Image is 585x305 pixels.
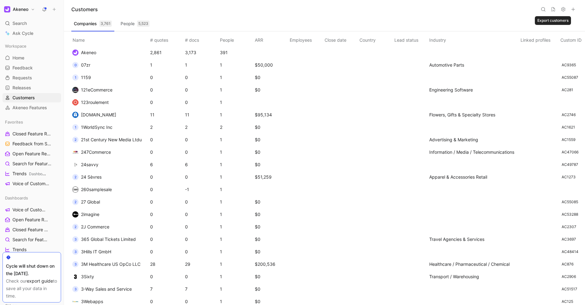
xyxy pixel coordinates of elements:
td: Automotive Parts [428,59,519,71]
button: 33Hills IT GmbH [70,247,113,257]
td: 0 [149,134,184,146]
div: 5,523 [137,21,150,27]
td: $0 [254,158,288,171]
img: logo [72,298,78,305]
div: 0 [72,62,78,68]
a: TrendsDashboards [2,169,61,178]
div: AC9365 [562,62,576,68]
button: 11WorldSync Inc [70,122,115,132]
td: $0 [254,283,288,295]
a: export guide [27,278,53,284]
span: 27 Global [81,199,100,204]
td: 1 [184,59,219,71]
span: Trends [12,246,26,253]
td: Engineering Software [428,84,519,96]
td: $0 [254,270,288,283]
div: AC55085 [562,199,578,205]
div: AC55087 [562,74,578,81]
div: Search [2,19,61,28]
td: 1 [219,283,254,295]
a: Releases [2,83,61,92]
img: logo [72,211,78,218]
td: 0 [149,171,184,183]
button: logo2imagine [70,209,102,219]
div: 2 [72,174,78,180]
span: Closed Feature Requests [12,227,49,233]
a: Requests [2,73,61,82]
img: logo [72,186,78,193]
td: $0 [254,221,288,233]
div: AC47066 [562,149,578,155]
td: Flowers, Gifts & Specialty Stores [428,109,519,121]
button: logoAkeneo [70,48,98,58]
span: Open Feature Requests [12,151,51,157]
td: Advertising & Marketing [428,134,519,146]
td: 0 [149,208,184,221]
td: Healthcare / Pharmaceutical / Chemical [428,258,519,270]
td: 0 [184,221,219,233]
td: 0 [149,221,184,233]
a: Search for Feature Requests [2,235,61,244]
div: AC51517 [562,286,577,292]
span: Feedback [12,65,33,71]
button: 221st Century New Media Ltdu [70,135,144,145]
img: logo [72,149,78,155]
span: 24 Sèvres [81,174,102,180]
td: 0 [184,96,219,109]
div: AC2906 [562,274,576,280]
a: Open Feature Requests [2,149,61,158]
button: 33-Way Sales and Service [70,284,134,294]
td: 1 [219,183,254,196]
span: Search for Feature Requests [12,161,52,167]
button: 227 Global [70,197,102,207]
span: Ask Cycle [12,30,33,37]
div: AC1559 [562,137,575,143]
a: Feedback from Support Team [2,139,61,148]
a: Voice of Customers [2,205,61,214]
div: AC3697 [562,236,576,242]
td: Information / Media / Telecommunications [428,146,519,158]
div: 3 [72,236,78,242]
a: Voice of Customers [2,179,61,188]
span: Customers [12,95,35,101]
span: 260samplesale [81,187,112,192]
td: $51,259 [254,171,288,183]
th: # quotes [149,31,184,46]
td: 2 [219,121,254,134]
button: 33M Healthcare US OpCo LLC [70,259,143,269]
a: Customers [2,93,61,102]
td: $50,000 [254,59,288,71]
span: Requests [12,75,32,81]
td: $0 [254,121,288,134]
div: AC48414 [562,249,578,255]
td: 0 [149,96,184,109]
div: 2 [72,224,78,230]
span: Releases [12,85,31,91]
td: Travel Agencies & Services [428,233,519,246]
td: 0 [184,146,219,158]
div: Export customers [535,16,571,25]
td: 1 [219,134,254,146]
div: Cycle will shut down on the [DATE]. [6,262,58,277]
a: Home [2,53,61,63]
td: 0 [184,246,219,258]
button: logo247Commerce [70,147,113,157]
td: 0 [149,270,184,283]
div: Favorites [2,117,61,127]
td: 6 [184,158,219,171]
img: logo [72,87,78,93]
td: 7 [184,283,219,295]
span: Trends [12,171,46,177]
td: 0 [184,134,219,146]
h1: Akeneo [13,7,28,12]
td: 1 [219,233,254,246]
button: AkeneoAkeneo [2,5,36,14]
span: 123roulement [81,100,109,105]
span: Feedback from Support Team [12,141,53,147]
td: 29 [184,258,219,270]
button: 007zr [70,60,93,70]
td: $0 [254,196,288,208]
td: 11 [149,109,184,121]
button: logo123roulement [70,97,111,107]
div: AC1273 [562,174,576,180]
